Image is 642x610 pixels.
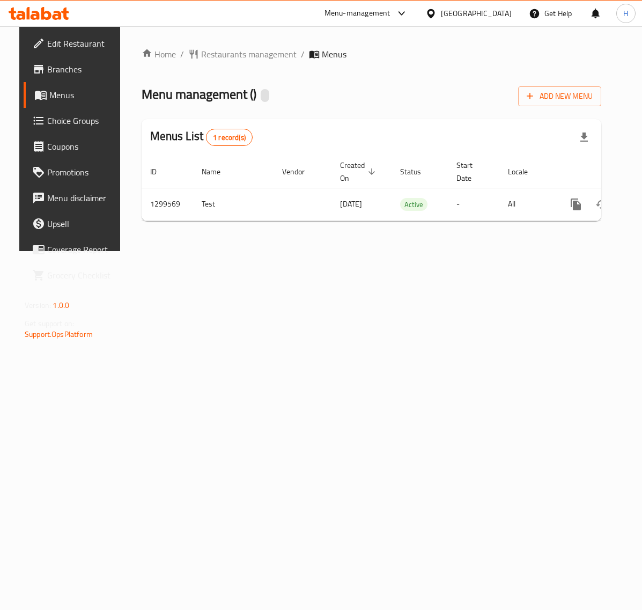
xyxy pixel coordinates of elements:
[24,108,127,134] a: Choice Groups
[24,185,127,211] a: Menu disclaimer
[571,124,597,150] div: Export file
[47,192,118,204] span: Menu disclaimer
[47,217,118,230] span: Upsell
[24,262,127,288] a: Grocery Checklist
[25,298,51,312] span: Version:
[499,188,555,221] td: All
[47,37,118,50] span: Edit Restaurant
[518,86,601,106] button: Add New Menu
[24,237,127,262] a: Coverage Report
[47,166,118,179] span: Promotions
[563,192,589,217] button: more
[340,159,379,185] span: Created On
[24,31,127,56] a: Edit Restaurant
[180,48,184,61] li: /
[193,188,274,221] td: Test
[400,165,435,178] span: Status
[24,56,127,82] a: Branches
[322,48,346,61] span: Menus
[24,211,127,237] a: Upsell
[142,48,601,61] nav: breadcrumb
[324,7,390,20] div: Menu-management
[25,327,93,341] a: Support.OpsPlatform
[24,82,127,108] a: Menus
[448,188,499,221] td: -
[150,165,171,178] span: ID
[456,159,486,185] span: Start Date
[202,165,234,178] span: Name
[150,128,253,146] h2: Menus List
[206,133,252,143] span: 1 record(s)
[441,8,512,19] div: [GEOGRAPHIC_DATA]
[201,48,297,61] span: Restaurants management
[25,317,74,330] span: Get support on:
[47,63,118,76] span: Branches
[340,197,362,211] span: [DATE]
[589,192,615,217] button: Change Status
[142,48,176,61] a: Home
[142,188,193,221] td: 1299569
[53,298,69,312] span: 1.0.0
[47,140,118,153] span: Coupons
[47,243,118,256] span: Coverage Report
[301,48,305,61] li: /
[142,82,256,106] span: Menu management ( )
[508,165,542,178] span: Locale
[400,199,427,211] span: Active
[623,8,628,19] span: H
[527,90,593,103] span: Add New Menu
[47,269,118,282] span: Grocery Checklist
[282,165,319,178] span: Vendor
[49,89,118,101] span: Menus
[206,129,253,146] div: Total records count
[188,48,297,61] a: Restaurants management
[24,134,127,159] a: Coupons
[47,114,118,127] span: Choice Groups
[24,159,127,185] a: Promotions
